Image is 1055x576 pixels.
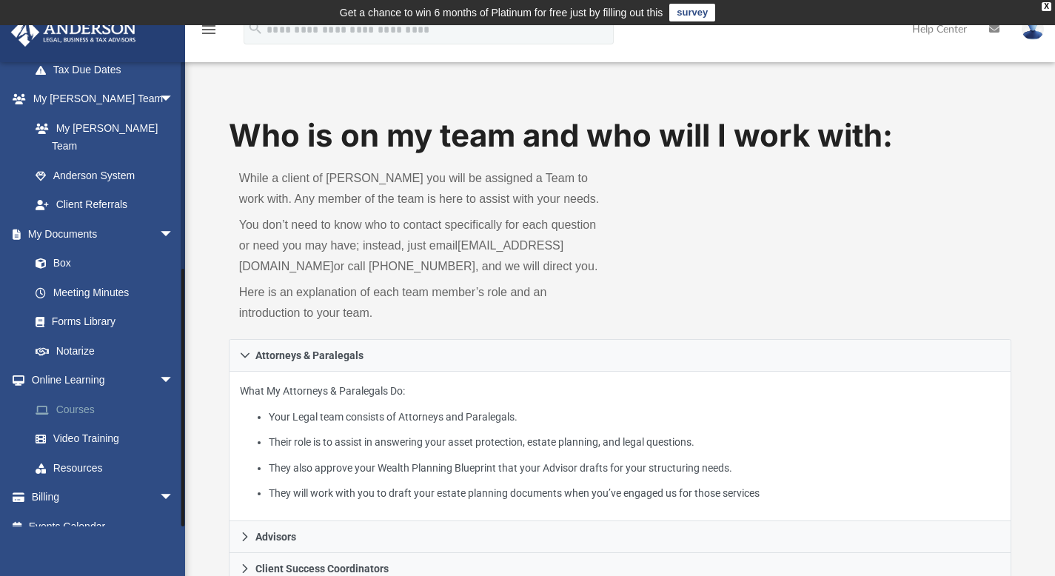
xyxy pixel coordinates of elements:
p: While a client of [PERSON_NAME] you will be assigned a Team to work with. Any member of the team ... [239,168,610,210]
a: Attorneys & Paralegals [229,339,1012,372]
span: Advisors [255,532,296,542]
a: Meeting Minutes [21,278,189,307]
a: Tax Due Dates [21,55,196,84]
span: arrow_drop_down [159,366,189,396]
div: close [1042,2,1051,11]
p: Here is an explanation of each team member’s role and an introduction to your team. [239,282,610,324]
a: Forms Library [21,307,181,337]
span: arrow_drop_down [159,84,189,115]
a: My [PERSON_NAME] Teamarrow_drop_down [10,84,189,114]
a: Courses [21,395,196,424]
a: My Documentsarrow_drop_down [10,219,189,249]
a: Video Training [21,424,189,454]
p: What My Attorneys & Paralegals Do: [240,382,1001,503]
li: Your Legal team consists of Attorneys and Paralegals. [269,408,1000,426]
div: Get a chance to win 6 months of Platinum for free just by filling out this [340,4,663,21]
img: Anderson Advisors Platinum Portal [7,18,141,47]
a: [EMAIL_ADDRESS][DOMAIN_NAME] [239,239,563,272]
a: survey [669,4,715,21]
li: Their role is to assist in answering your asset protection, estate planning, and legal questions. [269,433,1000,452]
a: Resources [21,453,196,483]
span: arrow_drop_down [159,219,189,250]
a: menu [200,28,218,38]
img: User Pic [1022,19,1044,40]
a: Box [21,249,181,278]
a: Events Calendar [10,512,196,541]
a: Anderson System [21,161,189,190]
p: You don’t need to know who to contact specifically for each question or need you may have; instea... [239,215,610,277]
li: They also approve your Wealth Planning Blueprint that your Advisor drafts for your structuring ne... [269,459,1000,478]
span: Attorneys & Paralegals [255,350,364,361]
i: search [247,20,264,36]
span: Client Success Coordinators [255,563,389,574]
a: Notarize [21,336,189,366]
span: arrow_drop_down [159,483,189,513]
a: My [PERSON_NAME] Team [21,113,181,161]
li: They will work with you to draft your estate planning documents when you’ve engaged us for those ... [269,484,1000,503]
i: menu [200,21,218,38]
a: Advisors [229,521,1012,553]
a: Online Learningarrow_drop_down [10,366,196,395]
div: Attorneys & Paralegals [229,372,1012,522]
h1: Who is on my team and who will I work with: [229,114,1012,158]
a: Client Referrals [21,190,189,220]
a: Billingarrow_drop_down [10,483,196,512]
